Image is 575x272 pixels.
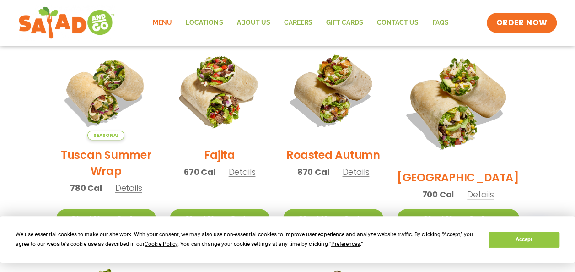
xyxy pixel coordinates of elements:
[170,209,269,228] a: Start Your Order
[56,209,156,228] a: Start Your Order
[425,12,455,33] a: FAQs
[286,147,380,163] h2: Roasted Autumn
[145,241,177,247] span: Cookie Policy
[18,5,115,41] img: new-SAG-logo-768×292
[16,230,478,249] div: We use essential cookies to make our site work. With your consent, we may also use non-essential ...
[230,12,277,33] a: About Us
[319,12,370,33] a: GIFT CARDS
[283,40,383,140] img: Product photo for Roasted Autumn Wrap
[70,182,102,194] span: 780 Cal
[184,166,215,178] span: 670 Cal
[331,241,360,247] span: Preferences
[179,12,230,33] a: Locations
[115,182,142,194] span: Details
[283,209,383,228] a: Start Your Order
[422,188,454,201] span: 700 Cal
[397,40,519,163] img: Product photo for BBQ Ranch Wrap
[56,40,156,140] img: Product photo for Tuscan Summer Wrap
[467,189,494,200] span: Details
[397,169,519,185] h2: [GEOGRAPHIC_DATA]
[487,13,556,33] a: ORDER NOW
[342,166,369,178] span: Details
[229,166,256,178] span: Details
[277,12,319,33] a: Careers
[204,147,235,163] h2: Fajita
[56,147,156,179] h2: Tuscan Summer Wrap
[170,40,269,140] img: Product photo for Fajita Wrap
[397,209,519,228] a: Start Your Order
[146,12,179,33] a: Menu
[297,166,329,178] span: 870 Cal
[87,131,124,140] span: Seasonal
[496,17,547,28] span: ORDER NOW
[146,12,455,33] nav: Menu
[489,232,559,248] button: Accept
[370,12,425,33] a: Contact Us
